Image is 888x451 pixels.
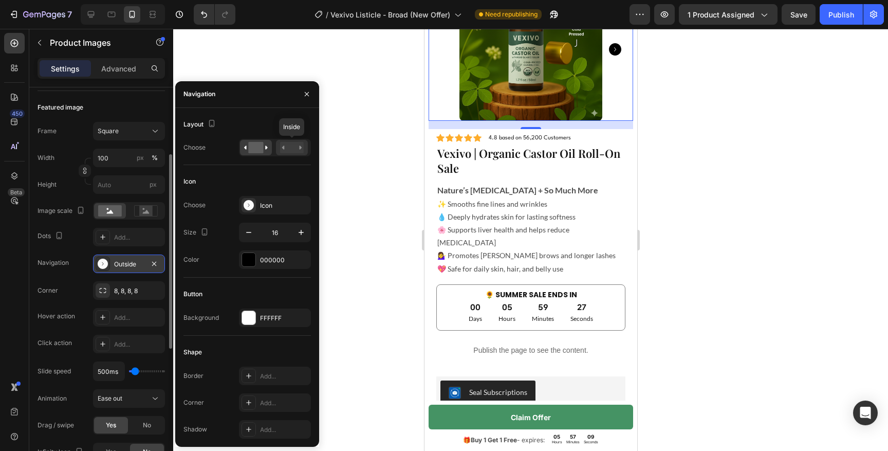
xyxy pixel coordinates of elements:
[260,399,308,408] div: Add...
[790,10,807,19] span: Save
[93,149,165,167] input: px%
[137,153,144,163] div: px
[38,367,71,376] div: Slide speed
[183,89,215,99] div: Navigation
[93,389,165,408] button: Ease out
[183,226,211,240] div: Size
[183,425,207,434] div: Shadow
[114,286,162,296] div: 8, 8, 8, 8
[828,9,854,20] div: Publish
[183,348,202,357] div: Shape
[326,9,328,20] span: /
[50,37,137,49] p: Product Images
[688,9,754,20] span: 1 product assigned
[183,255,199,264] div: Color
[183,371,203,381] div: Border
[106,421,116,430] span: Yes
[38,312,75,321] div: Hover action
[38,338,72,348] div: Click action
[679,4,778,25] button: 1 product assigned
[51,63,80,74] p: Settings
[260,201,308,210] div: Icon
[260,314,308,323] div: FFFFFF
[853,401,878,425] div: Open Intercom Messenger
[149,152,161,164] button: px
[782,4,816,25] button: Save
[114,233,162,242] div: Add...
[150,181,157,188] span: px
[183,201,206,210] div: Choose
[260,425,308,435] div: Add...
[183,290,202,299] div: Button
[38,204,87,218] div: Image scale
[38,180,57,189] label: Height
[93,122,165,140] button: Square
[4,4,77,25] button: 7
[143,421,151,430] span: No
[98,127,119,136] span: Square
[424,29,637,451] iframe: Design area
[38,421,74,430] div: Drag / swipe
[38,229,65,243] div: Dots
[38,153,54,163] label: Width
[114,313,162,322] div: Add...
[10,110,25,118] div: 450
[93,175,165,194] input: px
[134,152,146,164] button: %
[98,394,122,402] span: Ease out
[114,340,162,349] div: Add...
[485,10,538,19] span: Need republishing
[260,256,308,265] div: 000000
[38,258,69,267] div: Navigation
[260,372,308,381] div: Add...
[94,362,124,381] input: Auto
[183,143,206,152] div: Choose
[152,153,158,163] div: %
[183,117,218,131] div: Layout
[183,313,219,322] div: Background
[101,63,136,74] p: Advanced
[38,286,58,295] div: Corner
[194,4,235,25] div: Undo/Redo
[183,177,196,186] div: Icon
[820,4,863,25] button: Publish
[114,260,144,269] div: Outside
[38,394,67,403] div: Animation
[38,103,83,112] div: Featured image
[38,127,57,136] label: Frame
[67,8,72,21] p: 7
[330,9,450,20] span: Vexivo Listicle - Broad (New Offer)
